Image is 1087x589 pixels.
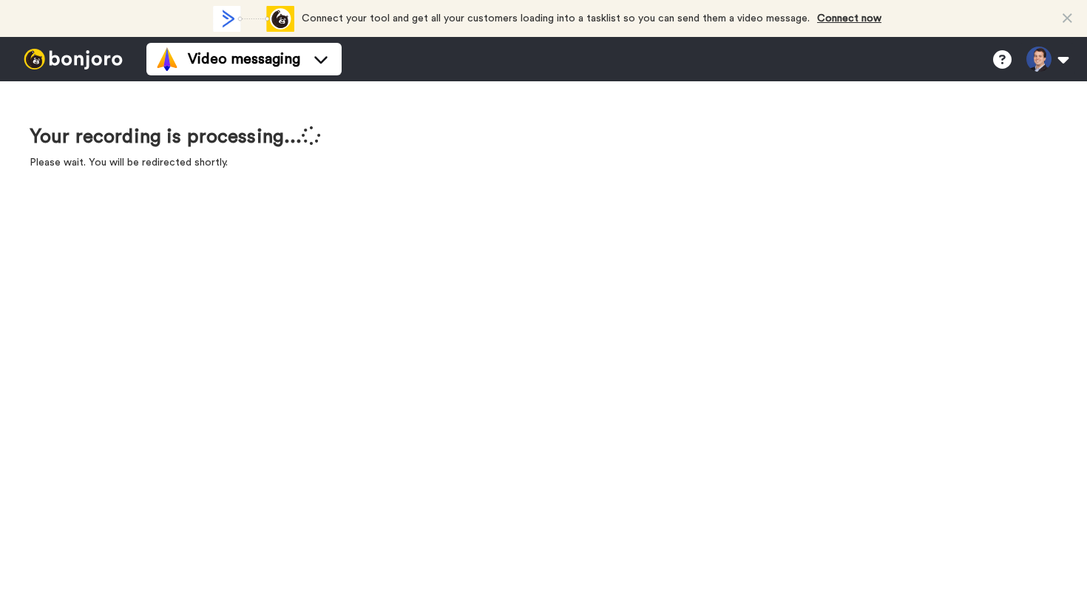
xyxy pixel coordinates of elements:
h1: Your recording is processing... [30,126,321,148]
span: Video messaging [188,49,300,69]
div: animation [213,6,294,32]
span: Connect your tool and get all your customers loading into a tasklist so you can send them a video... [302,13,810,24]
img: bj-logo-header-white.svg [18,49,129,69]
img: vm-color.svg [155,47,179,71]
p: Please wait. You will be redirected shortly. [30,155,321,170]
a: Connect now [817,13,881,24]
